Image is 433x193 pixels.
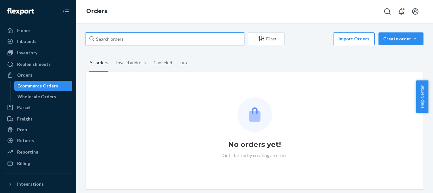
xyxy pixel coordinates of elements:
[14,92,73,102] a: Wholesale Orders
[17,181,44,187] div: Integrations
[180,54,189,71] div: Late
[383,36,419,42] div: Create order
[4,25,72,36] a: Home
[17,61,51,67] div: Replenishments
[248,32,285,45] button: Filter
[4,125,72,135] a: Prep
[17,149,38,155] div: Reporting
[17,72,32,78] div: Orders
[17,127,27,133] div: Prep
[17,137,34,144] div: Returns
[17,160,30,167] div: Billing
[4,135,72,146] a: Returns
[81,2,113,21] ol: breadcrumbs
[4,179,72,189] button: Integrations
[60,5,72,18] button: Close Navigation
[89,54,108,72] div: All orders
[13,4,36,10] span: Support
[4,70,72,80] a: Orders
[409,5,422,18] button: Open account menu
[4,48,72,58] a: Inventory
[17,83,58,89] div: Ecommerce Orders
[7,8,34,15] img: Flexport logo
[395,5,408,18] button: Open notifications
[248,36,284,42] div: Filter
[153,54,172,71] div: Canceled
[17,93,56,100] div: Wholesale Orders
[378,32,423,45] button: Create order
[333,32,375,45] button: Import Orders
[17,116,33,122] div: Freight
[381,5,394,18] button: Open Search Box
[228,140,281,150] h1: No orders yet!
[4,114,72,124] a: Freight
[4,158,72,169] a: Billing
[416,80,428,113] button: Help Center
[17,50,37,56] div: Inventory
[17,27,30,34] div: Home
[237,97,272,132] img: Empty list
[4,36,72,46] a: Inbounds
[17,38,36,45] div: Inbounds
[4,59,72,69] a: Replenishments
[86,8,107,15] a: Orders
[86,32,244,45] input: Search orders
[4,102,72,113] a: Parcel
[14,81,73,91] a: Ecommerce Orders
[4,147,72,157] a: Reporting
[17,104,30,111] div: Parcel
[223,152,287,159] p: Get started by creating an order
[116,54,146,71] div: Invalid address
